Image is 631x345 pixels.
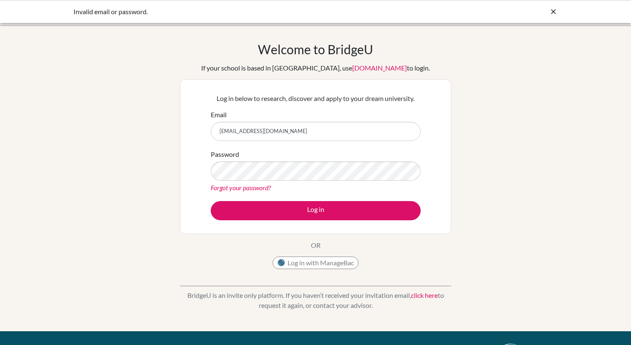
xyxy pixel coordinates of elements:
[411,291,438,299] a: click here
[211,184,271,191] a: Forgot your password?
[311,240,321,250] p: OR
[352,64,407,72] a: [DOMAIN_NAME]
[211,201,421,220] button: Log in
[273,257,358,269] button: Log in with ManageBac
[201,63,430,73] div: If your school is based in [GEOGRAPHIC_DATA], use to login.
[258,42,373,57] h1: Welcome to BridgeU
[211,149,239,159] label: Password
[180,290,451,310] p: BridgeU is an invite only platform. If you haven’t received your invitation email, to request it ...
[211,110,227,120] label: Email
[73,7,432,17] div: Invalid email or password.
[211,93,421,103] p: Log in below to research, discover and apply to your dream university.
